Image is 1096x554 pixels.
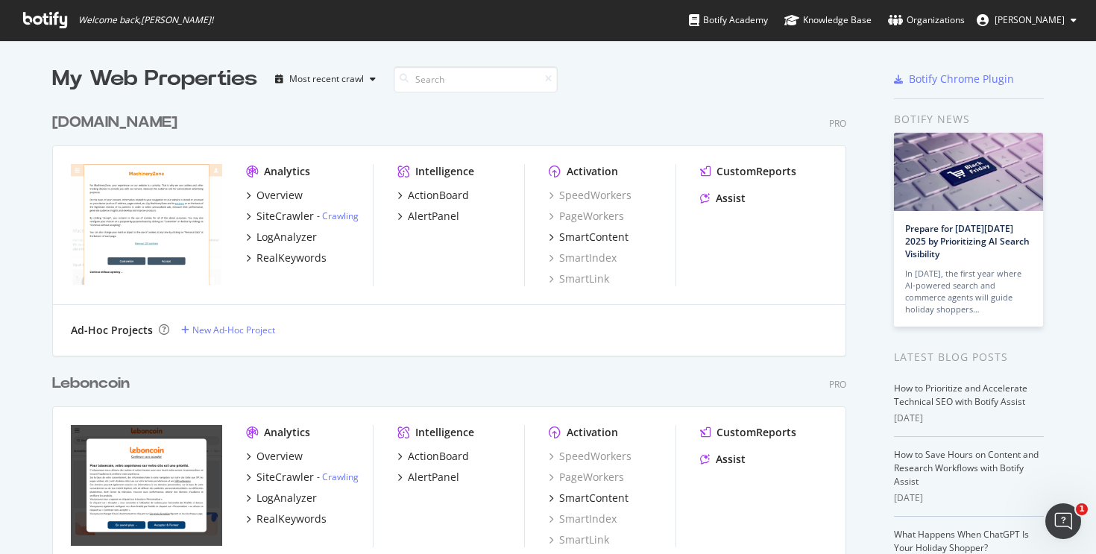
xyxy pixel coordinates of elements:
[246,230,317,245] a: LogAnalyzer
[317,210,359,222] div: -
[894,133,1043,211] img: Prepare for Black Friday 2025 by Prioritizing AI Search Visibility
[264,425,310,440] div: Analytics
[549,449,632,464] a: SpeedWorkers
[700,452,746,467] a: Assist
[716,191,746,206] div: Assist
[700,191,746,206] a: Assist
[549,209,624,224] a: PageWorkers
[408,449,469,464] div: ActionBoard
[689,13,768,28] div: Botify Academy
[549,271,609,286] a: SmartLink
[549,188,632,203] a: SpeedWorkers
[71,425,222,546] img: leboncoin.fr
[1045,503,1081,539] iframe: Intercom live chat
[894,491,1044,505] div: [DATE]
[894,349,1044,365] div: Latest Blog Posts
[894,72,1014,86] a: Botify Chrome Plugin
[888,13,965,28] div: Organizations
[700,425,796,440] a: CustomReports
[829,117,846,130] div: Pro
[256,209,314,224] div: SiteCrawler
[256,491,317,506] div: LogAnalyzer
[246,449,303,464] a: Overview
[559,230,629,245] div: SmartContent
[397,188,469,203] a: ActionBoard
[394,66,558,92] input: Search
[894,382,1027,408] a: How to Prioritize and Accelerate Technical SEO with Botify Assist
[995,13,1065,26] span: Marta Leira Gomez
[567,425,618,440] div: Activation
[700,164,796,179] a: CustomReports
[246,251,327,265] a: RealKeywords
[549,470,624,485] a: PageWorkers
[559,491,629,506] div: SmartContent
[965,8,1089,32] button: [PERSON_NAME]
[322,470,359,483] a: Crawling
[289,75,364,84] div: Most recent crawl
[415,164,474,179] div: Intelligence
[256,449,303,464] div: Overview
[1076,503,1088,515] span: 1
[408,470,459,485] div: AlertPanel
[784,13,872,28] div: Knowledge Base
[52,64,257,94] div: My Web Properties
[905,268,1032,315] div: In [DATE], the first year where AI-powered search and commerce agents will guide holiday shoppers…
[246,491,317,506] a: LogAnalyzer
[717,425,796,440] div: CustomReports
[909,72,1014,86] div: Botify Chrome Plugin
[549,230,629,245] a: SmartContent
[192,324,275,336] div: New Ad-Hoc Project
[397,449,469,464] a: ActionBoard
[52,112,183,133] a: [DOMAIN_NAME]
[408,188,469,203] div: ActionBoard
[269,67,382,91] button: Most recent crawl
[397,209,459,224] a: AlertPanel
[246,188,303,203] a: Overview
[549,251,617,265] a: SmartIndex
[905,222,1030,260] a: Prepare for [DATE][DATE] 2025 by Prioritizing AI Search Visibility
[549,511,617,526] a: SmartIndex
[71,323,153,338] div: Ad-Hoc Projects
[894,111,1044,128] div: Botify news
[264,164,310,179] div: Analytics
[408,209,459,224] div: AlertPanel
[246,511,327,526] a: RealKeywords
[256,251,327,265] div: RealKeywords
[246,470,359,485] a: SiteCrawler- Crawling
[894,448,1039,488] a: How to Save Hours on Content and Research Workflows with Botify Assist
[894,528,1029,554] a: What Happens When ChatGPT Is Your Holiday Shopper?
[52,373,130,394] div: Leboncoin
[829,378,846,391] div: Pro
[52,112,177,133] div: [DOMAIN_NAME]
[71,164,222,285] img: machineryzone.fr
[322,210,359,222] a: Crawling
[256,511,327,526] div: RealKeywords
[256,470,314,485] div: SiteCrawler
[549,532,609,547] a: SmartLink
[78,14,213,26] span: Welcome back, [PERSON_NAME] !
[415,425,474,440] div: Intelligence
[549,491,629,506] a: SmartContent
[716,452,746,467] div: Assist
[567,164,618,179] div: Activation
[397,470,459,485] a: AlertPanel
[52,373,136,394] a: Leboncoin
[717,164,796,179] div: CustomReports
[317,470,359,483] div: -
[246,209,359,224] a: SiteCrawler- Crawling
[894,412,1044,425] div: [DATE]
[181,324,275,336] a: New Ad-Hoc Project
[256,230,317,245] div: LogAnalyzer
[256,188,303,203] div: Overview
